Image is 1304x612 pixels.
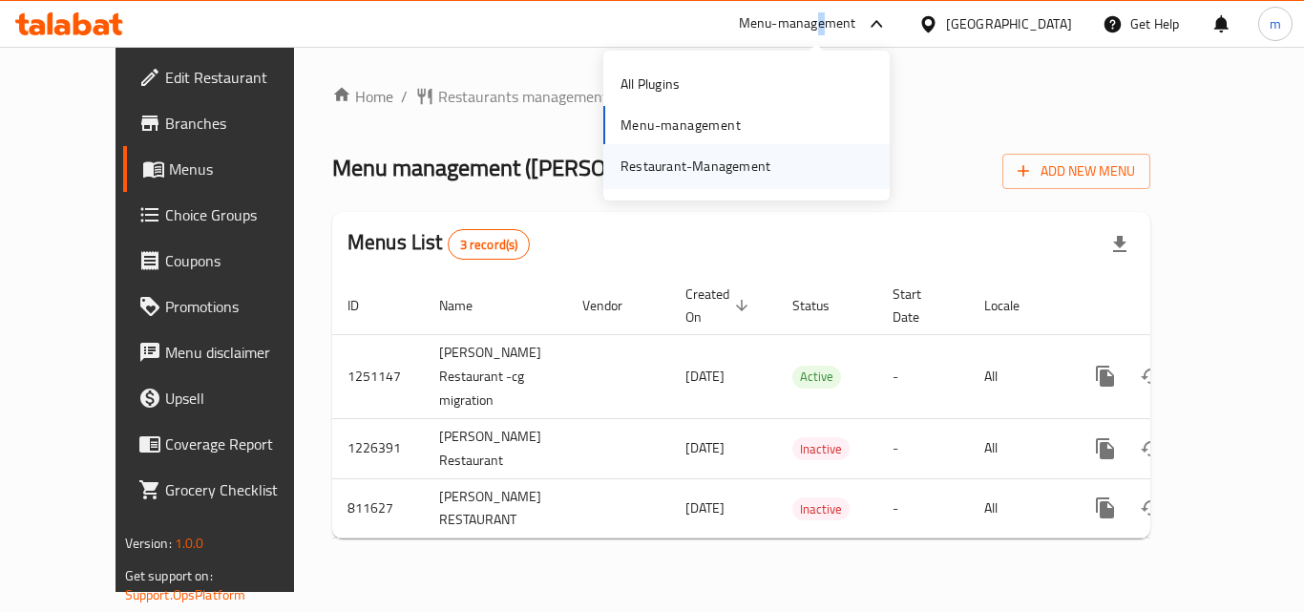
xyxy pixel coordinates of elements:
[685,496,725,520] span: [DATE]
[792,498,850,520] span: Inactive
[449,236,530,254] span: 3 record(s)
[739,12,856,35] div: Menu-management
[792,497,850,520] div: Inactive
[685,283,754,328] span: Created On
[123,54,333,100] a: Edit Restaurant
[969,478,1067,538] td: All
[1128,485,1174,531] button: Change Status
[1128,426,1174,472] button: Change Status
[332,418,424,478] td: 1226391
[424,418,567,478] td: [PERSON_NAME] Restaurant
[582,294,647,317] span: Vendor
[984,294,1044,317] span: Locale
[123,238,333,284] a: Coupons
[165,112,318,135] span: Branches
[169,158,318,180] span: Menus
[125,582,246,607] a: Support.OpsPlatform
[685,364,725,389] span: [DATE]
[165,387,318,410] span: Upsell
[123,375,333,421] a: Upsell
[165,203,318,226] span: Choice Groups
[969,418,1067,478] td: All
[448,229,531,260] div: Total records count
[165,295,318,318] span: Promotions
[347,294,384,317] span: ID
[123,192,333,238] a: Choice Groups
[125,563,213,588] span: Get support on:
[123,421,333,467] a: Coverage Report
[415,85,608,108] a: Restaurants management
[123,467,333,513] a: Grocery Checklist
[123,100,333,146] a: Branches
[165,341,318,364] span: Menu disclaimer
[1083,485,1128,531] button: more
[969,334,1067,418] td: All
[332,334,424,418] td: 1251147
[332,85,393,108] a: Home
[620,74,680,95] div: All Plugins
[123,284,333,329] a: Promotions
[347,228,530,260] h2: Menus List
[332,277,1281,539] table: enhanced table
[620,156,770,177] div: Restaurant-Management
[877,478,969,538] td: -
[401,85,408,108] li: /
[1128,353,1174,399] button: Change Status
[1083,353,1128,399] button: more
[792,438,850,460] span: Inactive
[946,13,1072,34] div: [GEOGRAPHIC_DATA]
[125,531,172,556] span: Version:
[1018,159,1135,183] span: Add New Menu
[792,294,854,317] span: Status
[332,478,424,538] td: 811627
[1067,277,1281,335] th: Actions
[1097,222,1143,267] div: Export file
[792,366,841,388] span: Active
[877,334,969,418] td: -
[165,433,318,455] span: Coverage Report
[175,531,204,556] span: 1.0.0
[792,437,850,460] div: Inactive
[438,85,608,108] span: Restaurants management
[424,478,567,538] td: [PERSON_NAME] RESTAURANT
[332,146,821,189] span: Menu management ( [PERSON_NAME] Restaurant )
[123,329,333,375] a: Menu disclaimer
[1270,13,1281,34] span: m
[165,478,318,501] span: Grocery Checklist
[1002,154,1150,189] button: Add New Menu
[1083,426,1128,472] button: more
[685,435,725,460] span: [DATE]
[893,283,946,328] span: Start Date
[165,66,318,89] span: Edit Restaurant
[877,418,969,478] td: -
[165,249,318,272] span: Coupons
[439,294,497,317] span: Name
[424,334,567,418] td: [PERSON_NAME] Restaurant -cg migration
[123,146,333,192] a: Menus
